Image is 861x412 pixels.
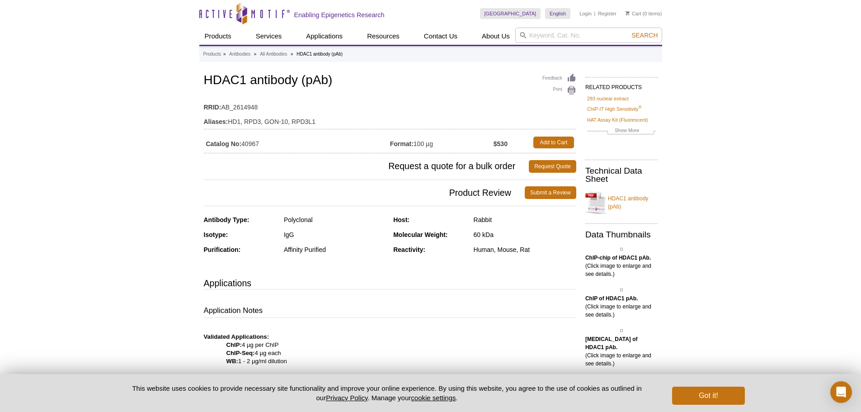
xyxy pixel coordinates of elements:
strong: ChIP: [226,341,242,348]
button: cookie settings [411,394,456,402]
input: Keyword, Cat. No. [515,28,662,43]
span: Request a quote for a bulk order [204,160,529,173]
strong: ChIP-Seq: [226,350,255,356]
a: About Us [476,28,515,45]
p: This website uses cookies to provide necessary site functionality and improve your online experie... [117,384,658,403]
a: Request Quote [529,160,576,173]
button: Search [629,31,660,39]
strong: Antibody Type: [204,216,249,223]
a: Antibodies [229,50,250,58]
a: 293 nuclear extract [587,95,629,103]
p: 4 µg per ChIP 4 µg each 1 - 2 µg/ml dilution For optimal results in [MEDICAL_DATA], primary antib... [204,325,576,390]
img: HDAC1 antibody (pAb) tested by Western blot. [620,329,623,332]
h3: Applications [204,276,576,290]
p: (Click image to enlarge and see details.) [585,254,658,278]
td: 100 µg [390,134,494,151]
strong: Reactivity: [393,246,425,253]
strong: Host: [393,216,409,223]
p: (Click image to enlarge and see details.) [585,294,658,319]
a: HAT Assay Kit (Fluorescent) [587,116,648,124]
li: | [594,8,596,19]
li: » [291,52,293,57]
strong: Catalog No: [206,140,242,148]
b: [MEDICAL_DATA] of HDAC1 pAb. [585,336,638,350]
li: » [254,52,257,57]
span: Search [631,32,658,39]
h2: Technical Data Sheet [585,167,658,183]
a: Add to Cart [533,137,574,148]
div: 60 kDa [474,231,576,239]
a: Products [203,50,221,58]
h1: HDAC1 antibody (pAb) [204,73,576,89]
strong: $530 [494,140,508,148]
a: Services [250,28,287,45]
b: ChIP of HDAC1 pAb. [585,295,638,302]
a: Products [199,28,237,45]
b: Validated Applications: [204,333,269,340]
img: Your Cart [626,11,630,15]
li: HDAC1 antibody (pAb) [296,52,343,57]
a: Resources [362,28,405,45]
span: Product Review [204,186,525,199]
strong: Isotype: [204,231,228,238]
div: Human, Mouse, Rat [474,246,576,254]
a: Cart [626,10,641,17]
a: English [545,8,570,19]
a: Print [542,85,576,95]
button: Got it! [672,387,744,405]
td: HD1, RPD3, GON-10, RPD3L1 [204,112,576,127]
img: HDAC1 antibody (pAb) tested by ChIP-chip. [620,248,623,251]
a: [GEOGRAPHIC_DATA] [480,8,541,19]
p: (Click image to enlarge and see details.) [585,335,658,368]
a: All Antibodies [260,50,287,58]
h2: Enabling Epigenetics Research [294,11,385,19]
a: Feedback [542,73,576,83]
a: Applications [301,28,348,45]
div: Rabbit [474,216,576,224]
b: ChIP-chip of HDAC1 pAb. [585,255,651,261]
a: Register [598,10,616,17]
li: » [223,52,226,57]
h3: Application Notes [204,305,576,318]
td: 40967 [204,134,390,151]
div: IgG [284,231,386,239]
sup: ® [639,105,642,110]
a: Submit a Review [525,186,576,199]
a: Contact Us [419,28,463,45]
div: Open Intercom Messenger [830,381,852,403]
a: HDAC1 antibody (pAb) [585,189,658,216]
strong: WB: [226,358,238,365]
a: ChIP-IT High Sensitivity® [587,105,641,113]
h2: Data Thumbnails [585,231,658,239]
h2: RELATED PRODUCTS [585,77,658,93]
li: (0 items) [626,8,662,19]
strong: Format: [390,140,414,148]
img: HDAC1 antibody (pAb) tested by ChIP. [620,289,623,291]
a: Login [579,10,592,17]
div: Affinity Purified [284,246,386,254]
strong: RRID: [204,103,221,111]
strong: Purification: [204,246,241,253]
a: Privacy Policy [326,394,367,402]
strong: Aliases: [204,118,228,126]
td: AB_2614948 [204,98,576,112]
div: Polyclonal [284,216,386,224]
a: Show More [587,126,656,137]
strong: Molecular Weight: [393,231,447,238]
